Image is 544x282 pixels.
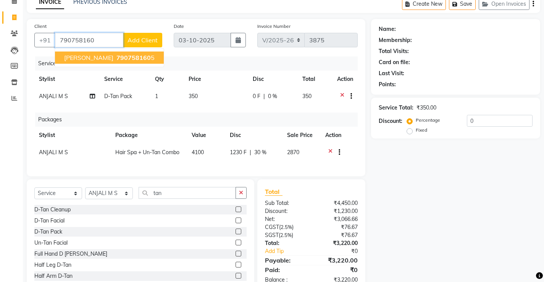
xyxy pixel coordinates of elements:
span: Hair Spa + Un-Tan Combo [115,149,179,156]
th: Sale Price [282,127,321,144]
div: ₹3,066.66 [311,215,363,223]
div: Half Arm D-Tan [34,272,73,280]
div: D-Tan Pack [34,228,62,236]
th: Value [187,127,225,144]
div: ₹3,220.00 [311,239,363,247]
span: ANJALI M S [39,149,68,156]
th: Stylist [34,127,111,144]
th: Package [111,127,187,144]
div: ₹1,230.00 [311,207,363,215]
label: Invoice Number [257,23,291,30]
label: Date [174,23,184,30]
th: Action [321,127,358,144]
span: CGST [265,224,279,230]
span: 1230 F [230,148,247,156]
span: SGST [265,232,279,238]
div: ₹76.67 [311,231,363,239]
th: Price [184,71,248,88]
label: Percentage [416,117,440,124]
div: Half Leg D-Tan [34,261,71,269]
div: Name: [379,25,396,33]
span: 30 % [254,148,266,156]
th: Service [100,71,150,88]
div: Packages [35,113,363,127]
span: 4100 [192,149,204,156]
th: Disc [248,71,298,88]
div: ( ) [259,231,311,239]
span: 0 F [253,92,260,100]
span: 2.5% [281,224,292,230]
th: Disc [225,127,282,144]
span: D-Tan Pack [104,93,132,100]
div: ₹0 [320,247,363,255]
span: 2.5% [280,232,292,238]
div: Net: [259,215,311,223]
span: | [263,92,265,100]
th: Qty [150,71,184,88]
span: 350 [189,93,198,100]
label: Client [34,23,47,30]
th: Total [298,71,333,88]
span: Add Client [128,36,158,44]
div: Card on file: [379,58,410,66]
span: ANJALI M S [39,93,68,100]
div: Discount: [259,207,311,215]
div: ₹350.00 [416,104,436,112]
div: Payable: [259,256,311,265]
div: Points: [379,81,396,89]
div: D-Tan Facial [34,217,65,225]
th: Action [333,71,358,88]
label: Fixed [416,127,427,134]
div: Paid: [259,265,311,274]
div: ₹0 [311,265,363,274]
th: Stylist [34,71,100,88]
ngb-highlight: 5 [115,54,155,61]
span: 790758160 [116,54,151,61]
input: Search by Name/Mobile/Email/Code [55,33,123,47]
div: D-Tan Cleanup [34,206,71,214]
span: Total [265,188,282,196]
div: ₹3,220.00 [311,256,363,265]
div: Services [35,56,363,71]
span: 0 % [268,92,277,100]
button: +91 [34,33,56,47]
span: 2870 [287,149,299,156]
div: Total: [259,239,311,247]
div: ₹4,450.00 [311,199,363,207]
span: [PERSON_NAME] [64,54,113,61]
div: ₹76.67 [311,223,363,231]
span: 350 [302,93,312,100]
div: Total Visits: [379,47,409,55]
div: Membership: [379,36,412,44]
input: Search or Scan [139,187,236,199]
div: Service Total: [379,104,413,112]
a: Add Tip [259,247,320,255]
div: Discount: [379,117,402,125]
div: Un-Tan Facial [34,239,68,247]
span: | [250,148,251,156]
button: Add Client [123,33,162,47]
div: Sub Total: [259,199,311,207]
div: Last Visit: [379,69,404,77]
span: 1 [155,93,158,100]
div: Full Hand D [PERSON_NAME] [34,250,107,258]
div: ( ) [259,223,311,231]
